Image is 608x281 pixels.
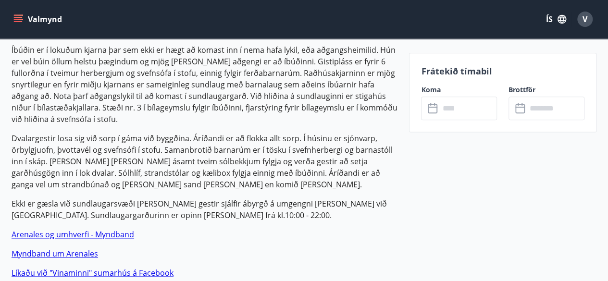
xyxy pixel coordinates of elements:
p: Íbúðin er í lokuðum kjarna þar sem ekki er hægt að komast inn í nema hafa lykil, eða aðgangsheimi... [12,44,397,125]
p: Frátekið tímabil [421,65,584,77]
button: V [573,8,596,31]
label: Koma [421,85,497,95]
span: V [583,14,587,24]
a: Myndband um Arenales [12,248,98,259]
a: Arenales og umhverfi - Myndband [12,229,134,240]
button: menu [12,11,66,28]
p: Ekki er gæsla við sundlaugarsvæði [PERSON_NAME] gestir sjálfir ábyrgð á umgengni [PERSON_NAME] vi... [12,198,397,221]
p: Dvalargestir losa sig við sorp í gáma við byggðina. Áríðandi er að flokka allt sorp. Í húsinu er ... [12,133,397,190]
a: Líkaðu við "Vinaminni" sumarhús á Facebook [12,268,174,278]
button: ÍS [541,11,571,28]
label: Brottför [509,85,584,95]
